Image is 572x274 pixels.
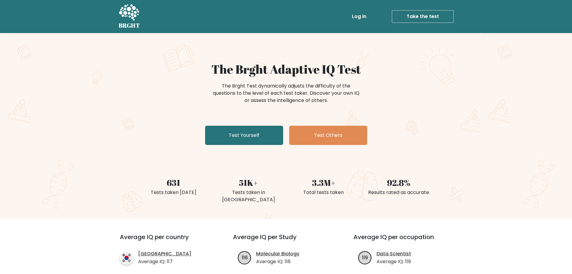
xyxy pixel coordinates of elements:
[119,22,140,29] h5: BRGHT
[140,176,207,189] div: 631
[120,233,211,248] h3: Average IQ per country
[242,254,248,261] text: 116
[289,126,367,145] a: Test Others
[256,258,299,265] p: Average IQ: 116
[350,11,369,23] a: Log in
[215,176,283,189] div: 51K+
[290,189,358,196] div: Total tests taken
[362,254,368,261] text: 119
[353,233,459,248] h3: Average IQ per occupation
[377,250,411,257] a: Data Scientist
[365,176,433,189] div: 92.8%
[256,250,299,257] a: Molecular Biology
[215,189,283,203] div: Tests taken in [GEOGRAPHIC_DATA]
[211,82,361,104] div: The Brght Test dynamically adjusts the difficulty of the questions to the level of each test take...
[377,258,411,265] p: Average IQ: 119
[392,10,454,23] a: Take the test
[365,189,433,196] div: Results rated as accurate
[138,250,191,257] a: [GEOGRAPHIC_DATA]
[205,126,283,145] a: Test Yourself
[140,189,207,196] div: Tests taken [DATE]
[233,233,339,248] h3: Average IQ per Study
[140,62,433,76] h1: The Brght Adaptive IQ Test
[290,176,358,189] div: 3.3M+
[119,2,140,31] a: BRGHT
[138,258,191,265] p: Average IQ: 117
[120,251,133,265] img: country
